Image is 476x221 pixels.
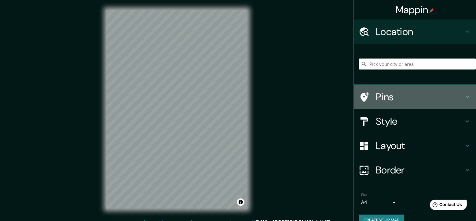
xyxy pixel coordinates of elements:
[354,85,476,109] div: Pins
[422,197,469,214] iframe: Help widget launcher
[376,91,464,103] h4: Pins
[376,140,464,152] h4: Layout
[354,134,476,158] div: Layout
[106,10,247,209] canvas: Map
[376,26,464,38] h4: Location
[429,8,434,13] img: pin-icon.png
[396,4,434,16] h4: Mappin
[359,59,476,70] input: Pick your city or area
[354,20,476,44] div: Location
[354,109,476,134] div: Style
[361,198,398,207] div: A4
[361,192,368,198] label: Size
[376,164,464,176] h4: Border
[354,158,476,182] div: Border
[237,198,244,206] button: Toggle attribution
[376,115,464,127] h4: Style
